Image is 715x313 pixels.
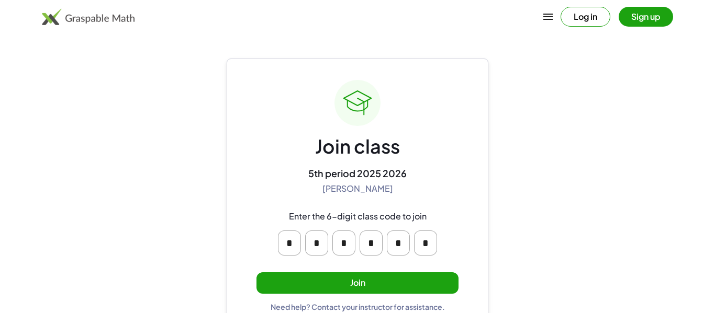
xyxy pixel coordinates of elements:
div: Enter the 6-digit class code to join [289,211,427,222]
div: Need help? Contact your instructor for assistance. [271,302,445,311]
div: [PERSON_NAME] [322,183,393,194]
div: Join class [315,134,400,159]
button: Sign up [619,7,673,27]
button: Join [256,272,459,294]
button: Log in [561,7,610,27]
div: 5th period 2025 2026 [308,167,407,179]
